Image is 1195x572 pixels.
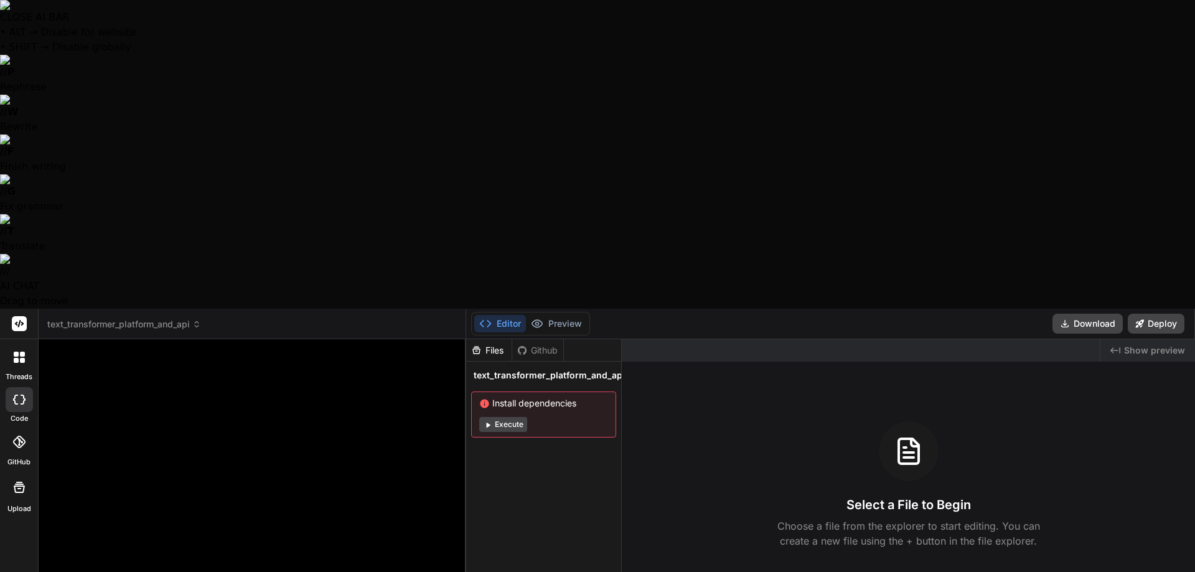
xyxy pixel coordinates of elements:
[474,369,625,382] span: text_transformer_platform_and_api
[769,518,1048,548] p: Choose a file from the explorer to start editing. You can create a new file using the + button in...
[479,397,608,410] span: Install dependencies
[7,457,30,467] label: GitHub
[474,315,526,332] button: Editor
[6,372,32,382] label: threads
[1052,314,1123,334] button: Download
[526,315,587,332] button: Preview
[466,344,512,357] div: Files
[11,413,28,424] label: code
[1128,314,1184,334] button: Deploy
[512,344,563,357] div: Github
[846,496,971,513] h3: Select a File to Begin
[479,417,527,432] button: Execute
[1124,344,1185,357] span: Show preview
[7,504,31,514] label: Upload
[47,318,201,331] span: text_transformer_platform_and_api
